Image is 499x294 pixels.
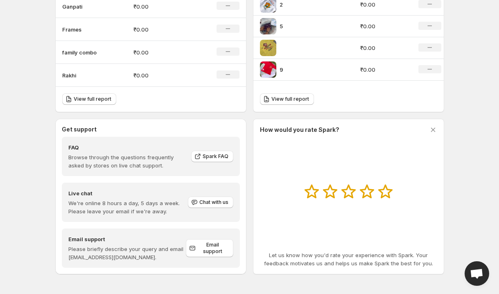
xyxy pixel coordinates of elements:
h4: Email support [68,235,186,243]
p: Frames [62,25,103,34]
p: ₹0.00 [133,2,192,11]
p: 9 [280,66,341,74]
p: Browse through the questions frequently asked by stores on live chat support. [68,153,185,170]
span: Spark FAQ [203,153,228,160]
span: View full report [74,96,111,102]
a: Email support [186,239,233,257]
button: Chat with us [188,197,233,208]
p: Please briefly describe your query and email [EMAIL_ADDRESS][DOMAIN_NAME]. [68,245,186,261]
p: Let us know how you'd rate your experience with Spark. Your feedback motivates us and helps us ma... [260,251,437,267]
p: ₹0.00 [133,25,192,34]
a: View full report [260,93,314,105]
p: family combo [62,48,103,57]
p: Ganpati [62,2,103,11]
p: Rakhi [62,71,103,79]
h4: Live chat [68,189,187,197]
img: 5 [260,18,276,34]
div: Open chat [465,261,489,286]
p: ₹0.00 [360,44,409,52]
span: Email support [197,242,228,255]
h4: FAQ [68,143,185,152]
p: ₹0.00 [133,48,192,57]
a: View full report [62,93,116,105]
h3: How would you rate Spark? [260,126,339,134]
p: 2 [280,0,341,9]
p: 5 [280,22,341,30]
a: Spark FAQ [191,151,233,162]
p: ₹0.00 [360,22,409,30]
p: We're online 8 hours a day, 5 days a week. Please leave your email if we're away. [68,199,187,215]
h3: Get support [62,125,97,133]
span: Chat with us [199,199,228,206]
p: ₹0.00 [360,66,409,74]
p: ₹0.00 [133,71,192,79]
span: View full report [271,96,309,102]
p: ₹0.00 [360,0,409,9]
img: 9 [260,61,276,78]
